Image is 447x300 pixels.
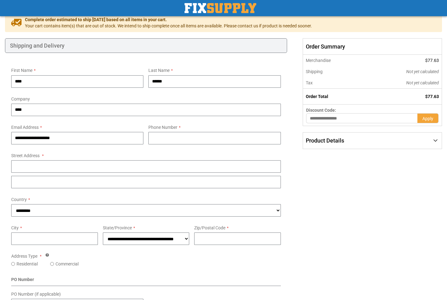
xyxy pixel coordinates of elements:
a: store logo [185,3,256,13]
div: Shipping and Delivery [5,38,287,53]
th: Merchandise [303,55,364,66]
span: Apply [422,116,433,121]
span: State/Province [103,225,132,230]
span: Company [11,96,30,101]
div: PO Number [11,276,281,286]
span: Complete order estimated to ship [DATE] based on all items in your cart. [25,16,312,23]
span: Discount Code: [306,108,336,113]
th: Tax [303,77,364,89]
span: $77.63 [425,58,439,63]
span: Not yet calculated [406,80,439,85]
span: Your cart contains item(s) that are out of stock. We intend to ship complete once all items are a... [25,23,312,29]
img: Fix Industrial Supply [185,3,256,13]
span: Order Summary [303,38,442,55]
span: Email Address [11,125,39,130]
span: Last Name [148,68,170,73]
strong: Order Total [306,94,328,99]
span: Zip/Postal Code [194,225,225,230]
span: Street Address [11,153,40,158]
span: Country [11,197,27,202]
span: First Name [11,68,32,73]
span: City [11,225,19,230]
span: $77.63 [425,94,439,99]
span: Product Details [306,137,344,144]
span: Shipping [306,69,323,74]
span: PO Number (if applicable) [11,292,61,297]
label: Residential [17,261,38,267]
span: Phone Number [148,125,177,130]
span: Not yet calculated [406,69,439,74]
label: Commercial [55,261,79,267]
span: Address Type [11,254,37,259]
button: Apply [417,113,439,123]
